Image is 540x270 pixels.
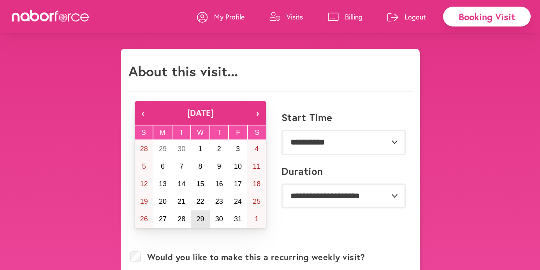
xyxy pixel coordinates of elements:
abbr: October 29, 2025 [196,215,204,223]
button: October 12, 2025 [135,175,153,193]
button: September 29, 2025 [153,140,172,158]
button: October 16, 2025 [210,175,229,193]
p: Logout [405,12,426,21]
abbr: November 1, 2025 [255,215,259,223]
abbr: October 26, 2025 [140,215,148,223]
abbr: October 20, 2025 [159,198,167,205]
button: October 4, 2025 [247,140,266,158]
div: Booking Visit [443,7,531,26]
abbr: Wednesday [197,129,204,136]
abbr: October 2, 2025 [217,145,221,153]
button: October 14, 2025 [172,175,191,193]
abbr: October 18, 2025 [253,180,260,188]
button: October 19, 2025 [135,193,153,210]
button: October 28, 2025 [172,210,191,228]
button: October 2, 2025 [210,140,229,158]
a: Billing [328,5,362,28]
abbr: October 24, 2025 [234,198,242,205]
abbr: Friday [236,129,240,136]
abbr: October 11, 2025 [253,162,260,170]
button: October 10, 2025 [229,158,247,175]
button: October 8, 2025 [191,158,209,175]
abbr: Thursday [217,129,222,136]
button: ‹ [135,101,152,125]
abbr: October 19, 2025 [140,198,148,205]
button: October 11, 2025 [247,158,266,175]
button: October 21, 2025 [172,193,191,210]
abbr: October 14, 2025 [178,180,185,188]
button: October 20, 2025 [153,193,172,210]
abbr: September 30, 2025 [178,145,185,153]
button: September 30, 2025 [172,140,191,158]
abbr: October 12, 2025 [140,180,148,188]
button: October 9, 2025 [210,158,229,175]
button: November 1, 2025 [247,210,266,228]
button: October 13, 2025 [153,175,172,193]
abbr: October 16, 2025 [215,180,223,188]
label: Start Time [281,111,332,124]
abbr: October 28, 2025 [178,215,185,223]
abbr: Monday [160,129,165,136]
abbr: October 10, 2025 [234,162,242,170]
abbr: October 17, 2025 [234,180,242,188]
button: October 27, 2025 [153,210,172,228]
button: October 7, 2025 [172,158,191,175]
abbr: Sunday [141,129,146,136]
abbr: October 15, 2025 [196,180,204,188]
button: October 17, 2025 [229,175,247,193]
abbr: October 21, 2025 [178,198,185,205]
abbr: September 29, 2025 [159,145,167,153]
button: October 6, 2025 [153,158,172,175]
abbr: October 6, 2025 [161,162,165,170]
abbr: October 31, 2025 [234,215,242,223]
a: Visits [269,5,303,28]
p: Billing [345,12,362,21]
button: October 15, 2025 [191,175,209,193]
button: October 30, 2025 [210,210,229,228]
abbr: October 25, 2025 [253,198,260,205]
abbr: October 3, 2025 [236,145,240,153]
button: October 22, 2025 [191,193,209,210]
button: October 31, 2025 [229,210,247,228]
abbr: October 27, 2025 [159,215,167,223]
button: October 23, 2025 [210,193,229,210]
button: › [249,101,266,125]
abbr: October 13, 2025 [159,180,167,188]
button: October 5, 2025 [135,158,153,175]
abbr: October 23, 2025 [215,198,223,205]
abbr: October 5, 2025 [142,162,146,170]
label: Would you like to make this a recurring weekly visit? [147,252,365,262]
button: October 24, 2025 [229,193,247,210]
abbr: September 28, 2025 [140,145,148,153]
abbr: Saturday [255,129,259,136]
abbr: October 30, 2025 [215,215,223,223]
abbr: October 1, 2025 [198,145,202,153]
h1: About this visit... [128,63,238,79]
p: My Profile [214,12,244,21]
button: October 1, 2025 [191,140,209,158]
button: October 29, 2025 [191,210,209,228]
abbr: October 22, 2025 [196,198,204,205]
button: [DATE] [152,101,249,125]
button: October 18, 2025 [247,175,266,193]
a: My Profile [197,5,244,28]
button: September 28, 2025 [135,140,153,158]
button: October 26, 2025 [135,210,153,228]
abbr: October 4, 2025 [255,145,259,153]
label: Duration [281,165,323,177]
abbr: October 9, 2025 [217,162,221,170]
a: Logout [387,5,426,28]
abbr: Tuesday [179,129,183,136]
abbr: October 8, 2025 [198,162,202,170]
button: October 25, 2025 [247,193,266,210]
abbr: October 7, 2025 [179,162,183,170]
p: Visits [287,12,303,21]
button: October 3, 2025 [229,140,247,158]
